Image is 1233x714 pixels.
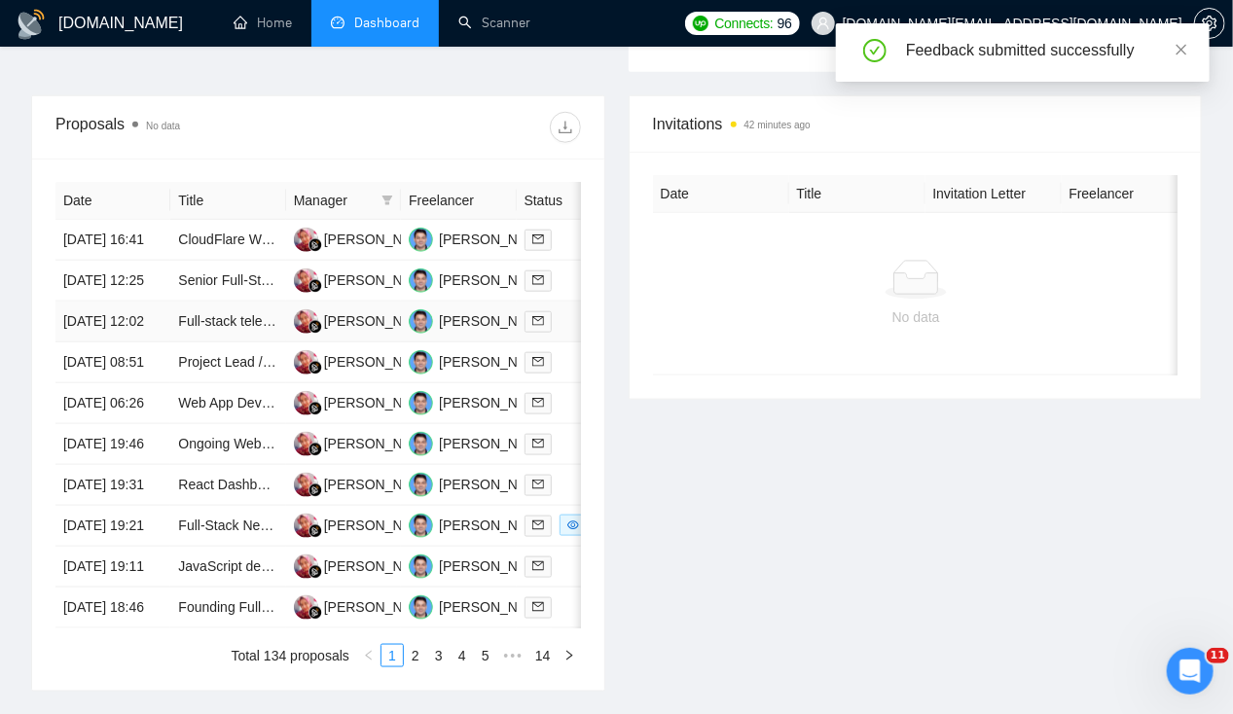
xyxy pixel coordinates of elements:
[409,514,433,538] img: AR
[475,645,496,666] a: 5
[439,269,551,291] div: [PERSON_NAME]
[381,644,404,667] li: 1
[178,599,357,615] a: Founding Full-Stack Engineer
[439,515,551,536] div: [PERSON_NAME]
[178,354,371,370] a: Project Lead / Solution Architect
[294,268,318,293] img: DP
[354,15,419,31] span: Dashboard
[1167,648,1214,695] iframe: Intercom live chat
[55,261,170,302] td: [DATE] 12:25
[1207,648,1229,663] span: 11
[1062,175,1198,213] th: Freelancer
[294,517,436,532] a: DP[PERSON_NAME]
[427,644,451,667] li: 3
[551,120,580,135] span: download
[378,186,397,215] span: filter
[428,645,450,666] a: 3
[1195,16,1224,31] span: setting
[532,479,544,490] span: mail
[234,15,292,31] a: homeHome
[409,231,551,246] a: AR[PERSON_NAME]
[308,238,322,252] img: gigradar-bm.png
[409,554,433,579] img: AR
[170,424,285,465] td: Ongoing Web Developer for Music House Website
[294,598,436,614] a: DP[PERSON_NAME]
[525,190,604,211] span: Status
[55,383,170,424] td: [DATE] 06:26
[409,312,551,328] a: AR[PERSON_NAME]
[324,310,436,332] div: [PERSON_NAME]
[439,351,551,373] div: [PERSON_NAME]
[170,383,285,424] td: Web App Development for Player Statistics Ranking System
[409,473,433,497] img: AR
[55,547,170,588] td: [DATE] 19:11
[439,433,551,454] div: [PERSON_NAME]
[439,596,551,618] div: [PERSON_NAME]
[178,518,387,533] a: Full-Stack NextJS, & NESTJS Dev
[308,402,322,415] img: gigradar-bm.png
[778,13,792,34] span: 96
[294,432,318,456] img: DP
[178,477,516,492] a: React Dashboard Development with Node and Firebase
[409,598,551,614] a: AR[PERSON_NAME]
[458,15,530,31] a: searchScanner
[170,182,285,220] th: Title
[178,436,482,451] a: Ongoing Web Developer for Music House Website
[55,506,170,547] td: [DATE] 19:21
[294,595,318,620] img: DP
[381,195,393,206] span: filter
[409,353,551,369] a: AR[PERSON_NAME]
[357,644,381,667] button: left
[532,315,544,327] span: mail
[1194,8,1225,39] button: setting
[532,560,544,572] span: mail
[409,271,551,287] a: AR[PERSON_NAME]
[451,644,474,667] li: 4
[409,350,433,375] img: AR
[170,465,285,506] td: React Dashboard Development with Node and Firebase
[324,515,436,536] div: [PERSON_NAME]
[567,519,579,531] span: eye
[693,16,708,31] img: upwork-logo.png
[497,644,528,667] li: Next 5 Pages
[294,514,318,538] img: DP
[409,595,433,620] img: AR
[563,650,575,661] span: right
[55,465,170,506] td: [DATE] 19:31
[532,274,544,286] span: mail
[178,395,540,411] a: Web App Development for Player Statistics Ranking System
[439,555,551,577] div: [PERSON_NAME]
[178,313,368,329] a: Full-stack telemedicine solution
[669,306,1164,328] div: No data
[16,9,47,40] img: logo
[294,312,436,328] a: DP[PERSON_NAME]
[528,644,558,667] li: 14
[294,228,318,252] img: DP
[409,557,551,573] a: AR[PERSON_NAME]
[744,120,811,130] time: 42 minutes ago
[294,353,436,369] a: DP[PERSON_NAME]
[409,435,551,450] a: AR[PERSON_NAME]
[558,644,581,667] button: right
[409,228,433,252] img: AR
[55,182,170,220] th: Date
[439,392,551,413] div: [PERSON_NAME]
[55,302,170,342] td: [DATE] 12:02
[324,596,436,618] div: [PERSON_NAME]
[409,309,433,334] img: AR
[789,175,925,213] th: Title
[532,233,544,245] span: mail
[178,558,635,574] a: JavaScript developer needed for web app development and cloud migration
[170,588,285,628] td: Founding Full-Stack Engineer
[439,474,551,495] div: [PERSON_NAME]
[294,557,436,573] a: DP[PERSON_NAME]
[714,13,773,34] span: Connects:
[357,644,381,667] li: Previous Page
[170,220,285,261] td: CloudFlare Workers / PHP or Next.JS based job website.
[308,606,322,620] img: gigradar-bm.png
[324,269,436,291] div: [PERSON_NAME]
[178,272,809,288] a: Senior Full-Stack Engineer (React/Next.js, Node/Python, AI Integration) — Long-Term [MEDICAL_DATA]
[532,356,544,368] span: mail
[308,565,322,579] img: gigradar-bm.png
[532,519,544,531] span: mail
